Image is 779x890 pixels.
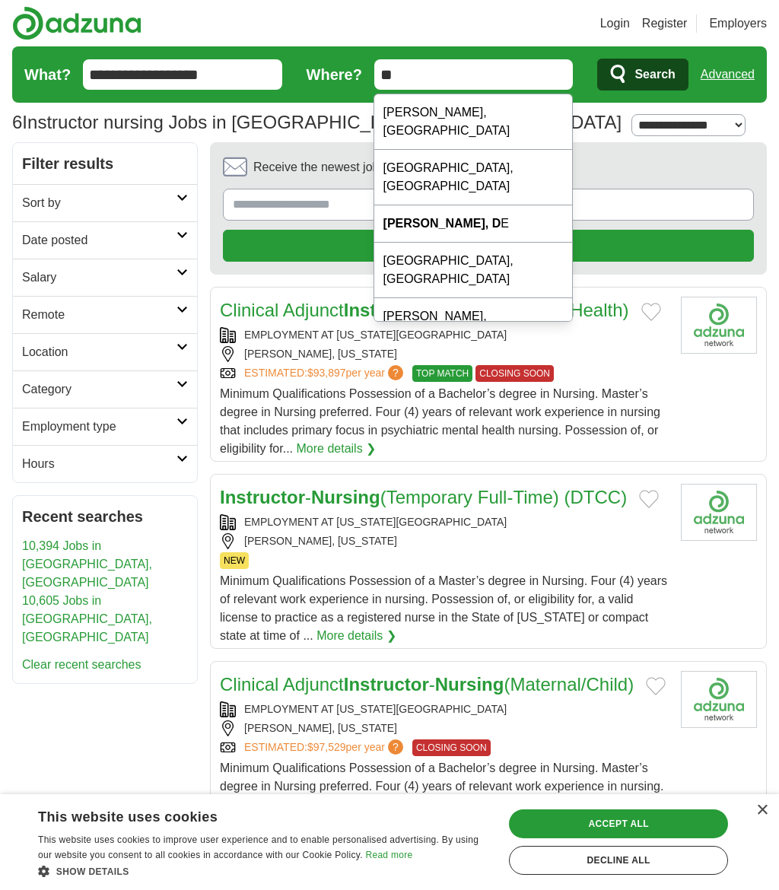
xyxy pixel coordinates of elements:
div: EMPLOYMENT AT [US_STATE][GEOGRAPHIC_DATA] [220,514,669,530]
h2: Sort by [22,194,176,212]
span: Minimum Qualifications Possession of a Bachelor’s degree in Nursing. Master’s degree in Nursing p... [220,387,660,455]
div: [PERSON_NAME], [US_STATE] [220,346,669,362]
h2: Employment type [22,418,176,436]
button: Add to favorite jobs [639,490,659,508]
h2: Remote [22,306,176,324]
button: Add to favorite jobs [641,303,661,321]
a: Employers [709,14,767,33]
span: 6 [12,109,22,136]
div: [GEOGRAPHIC_DATA], [GEOGRAPHIC_DATA] [374,243,572,298]
div: Show details [38,863,490,879]
a: Category [13,370,197,408]
img: Company logo [681,484,757,541]
a: Advanced [701,59,755,90]
img: Adzuna logo [12,6,141,40]
img: Company logo [681,297,757,354]
h2: Category [22,380,176,399]
a: More details ❯ [316,627,396,645]
a: More details ❯ [297,440,377,458]
span: Search [634,59,675,90]
a: Employment type [13,408,197,445]
a: Location [13,333,197,370]
h2: Salary [22,269,176,287]
button: Add to favorite jobs [646,677,666,695]
div: Decline all [509,846,728,875]
div: [PERSON_NAME], [US_STATE] [220,720,669,736]
span: $93,897 [307,367,346,379]
a: Clear recent searches [22,658,141,671]
span: Minimum Qualifications Possession of a Bachelor’s degree in Nursing. Master’s degree in Nursing p... [220,761,663,829]
label: What? [24,63,71,86]
a: Read more, opens a new window [365,850,412,860]
div: [PERSON_NAME], [GEOGRAPHIC_DATA] [374,298,572,354]
label: Where? [307,63,362,86]
div: Accept all [509,809,728,838]
h1: Instructor nursing Jobs in [GEOGRAPHIC_DATA], [GEOGRAPHIC_DATA] [12,112,622,132]
div: This website uses cookies [38,803,452,826]
span: This website uses cookies to improve user experience and to enable personalised advertising. By u... [38,834,479,860]
a: Instructor-Nursing(Temporary Full-Time) (DTCC) [220,487,627,507]
strong: Nursing [435,674,504,695]
a: ESTIMATED:$93,897per year? [244,365,406,382]
h2: Hours [22,455,176,473]
strong: Instructor [344,674,429,695]
a: Salary [13,259,197,296]
a: Hours [13,445,197,482]
div: EMPLOYMENT AT [US_STATE][GEOGRAPHIC_DATA] [220,327,669,343]
strong: Instructor [220,487,305,507]
div: Close [756,805,768,816]
img: Company logo [681,671,757,728]
span: ? [388,739,403,755]
span: Show details [56,866,129,877]
span: TOP MATCH [412,365,472,382]
strong: [PERSON_NAME], D [383,217,501,230]
div: EMPLOYMENT AT [US_STATE][GEOGRAPHIC_DATA] [220,701,669,717]
a: ESTIMATED:$97,529per year? [244,739,406,756]
a: Clinical AdjunctInstructor-Nursing(Maternal/Child) [220,674,634,695]
h2: Recent searches [22,505,188,528]
span: CLOSING SOON [412,739,491,756]
span: ? [388,365,403,380]
div: [GEOGRAPHIC_DATA], [GEOGRAPHIC_DATA] [374,150,572,205]
a: Clinical AdjunctInstructor-Nursing(Mental Health) [220,300,629,320]
span: CLOSING SOON [475,365,554,382]
a: 10,394 Jobs in [GEOGRAPHIC_DATA], [GEOGRAPHIC_DATA] [22,539,152,589]
div: [PERSON_NAME], [GEOGRAPHIC_DATA] [374,94,572,150]
strong: Instructor [344,300,429,320]
a: Sort by [13,184,197,221]
span: Receive the newest jobs for this search : [253,158,514,176]
h2: Location [22,343,176,361]
strong: Nursing [311,487,380,507]
div: E [374,205,572,243]
a: Remote [13,296,197,333]
span: Minimum Qualifications Possession of a Master’s degree in Nursing. Four (4) years of relevant wor... [220,574,667,642]
a: Login [600,14,630,33]
div: [PERSON_NAME], [US_STATE] [220,533,669,549]
span: NEW [220,552,249,569]
h2: Date posted [22,231,176,250]
button: Search [597,59,688,91]
a: Register [642,14,688,33]
span: $97,529 [307,741,346,753]
a: Date posted [13,221,197,259]
h2: Filter results [13,143,197,184]
button: Create alert [223,230,754,262]
a: 10,605 Jobs in [GEOGRAPHIC_DATA], [GEOGRAPHIC_DATA] [22,594,152,644]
